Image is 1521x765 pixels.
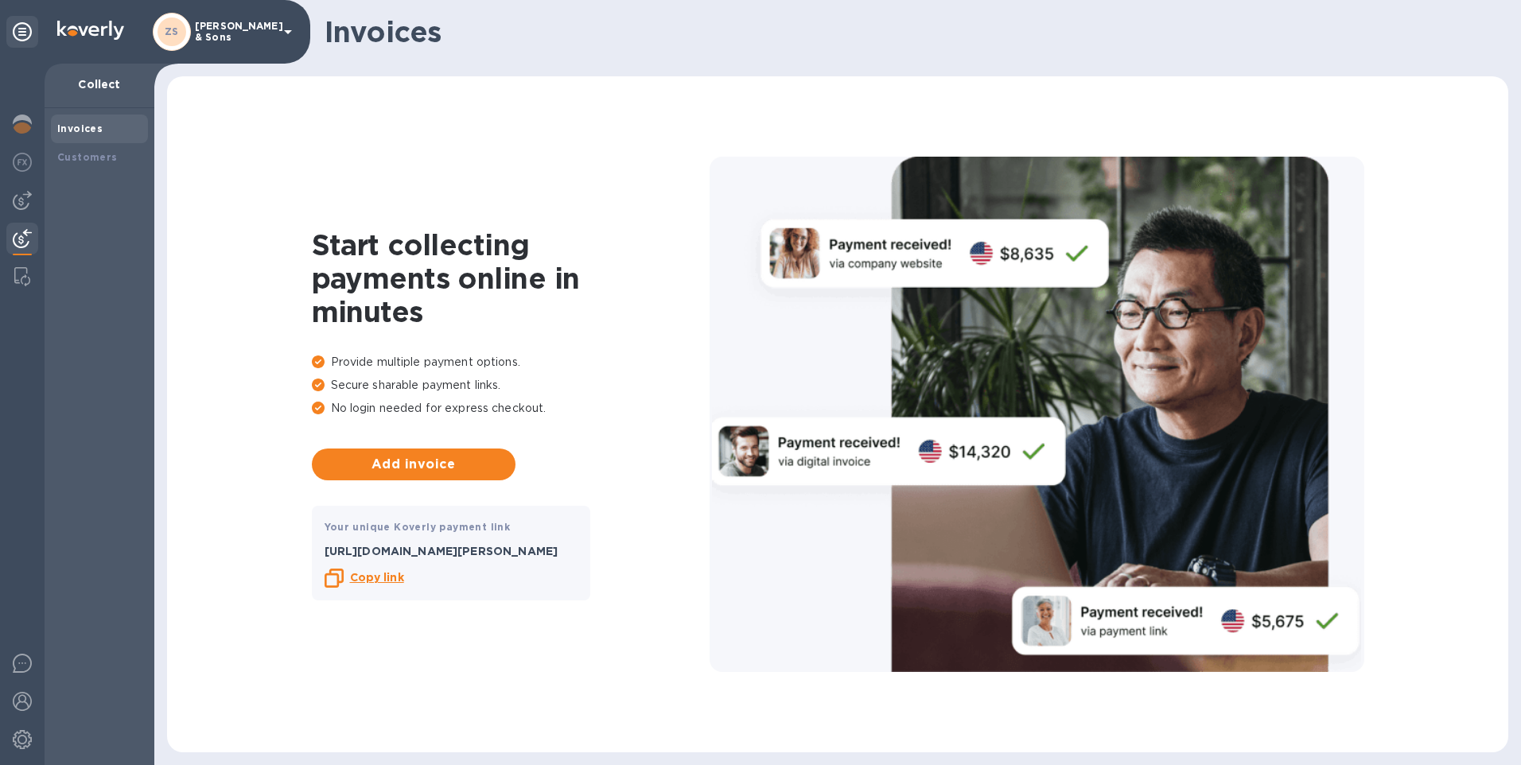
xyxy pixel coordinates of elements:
button: Add invoice [312,449,515,480]
b: Invoices [57,122,103,134]
div: Unpin categories [6,16,38,48]
b: Copy link [350,571,404,584]
h1: Invoices [325,15,1496,49]
p: No login needed for express checkout. [312,400,710,417]
p: Collect [57,76,142,92]
b: ZS [165,25,179,37]
p: Provide multiple payment options. [312,354,710,371]
p: Secure sharable payment links. [312,377,710,394]
h1: Start collecting payments online in minutes [312,228,710,328]
b: Customers [57,151,118,163]
p: [URL][DOMAIN_NAME][PERSON_NAME] [325,543,578,559]
span: Add invoice [325,455,503,474]
img: Logo [57,21,124,40]
p: [PERSON_NAME] & Sons [195,21,274,43]
b: Your unique Koverly payment link [325,521,511,533]
img: Foreign exchange [13,153,32,172]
